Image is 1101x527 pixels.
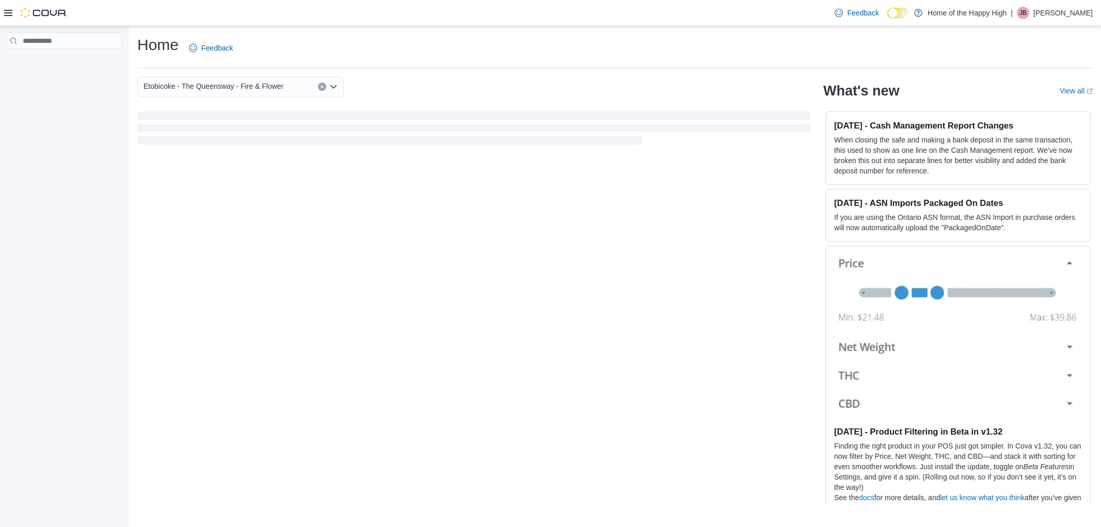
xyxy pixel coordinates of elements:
[847,8,879,18] span: Feedback
[185,38,237,58] a: Feedback
[823,83,899,99] h2: What's new
[834,212,1082,233] p: If you are using the Ontario ASN format, the ASN Import in purchase orders will now automatically...
[318,83,326,91] button: Clear input
[1024,462,1069,471] em: Beta Features
[887,8,909,19] input: Dark Mode
[928,7,1007,19] p: Home of the Happy High
[137,114,811,147] span: Loading
[834,120,1082,131] h3: [DATE] - Cash Management Report Changes
[21,8,67,18] img: Cova
[859,493,874,502] a: docs
[834,198,1082,208] h3: [DATE] - ASN Imports Packaged On Dates
[1060,87,1093,95] a: View allExternal link
[834,441,1082,492] p: Finding the right product in your POS just got simpler. In Cova v1.32, you can now filter by Pric...
[1011,7,1013,19] p: |
[143,80,283,92] span: Etobicoke - The Queensway - Fire & Flower
[329,83,338,91] button: Open list of options
[137,35,179,55] h1: Home
[1033,7,1093,19] p: [PERSON_NAME]
[6,51,122,76] nav: Complex example
[1017,7,1029,19] div: Joseph Batarao
[834,426,1082,437] h3: [DATE] - Product Filtering in Beta in v1.32
[201,43,233,53] span: Feedback
[831,3,883,23] a: Feedback
[940,493,1024,502] a: let us know what you think
[834,492,1082,513] p: See the for more details, and after you’ve given it a try.
[834,135,1082,176] p: When closing the safe and making a bank deposit in the same transaction, this used to show as one...
[1087,88,1093,94] svg: External link
[1019,7,1027,19] span: JB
